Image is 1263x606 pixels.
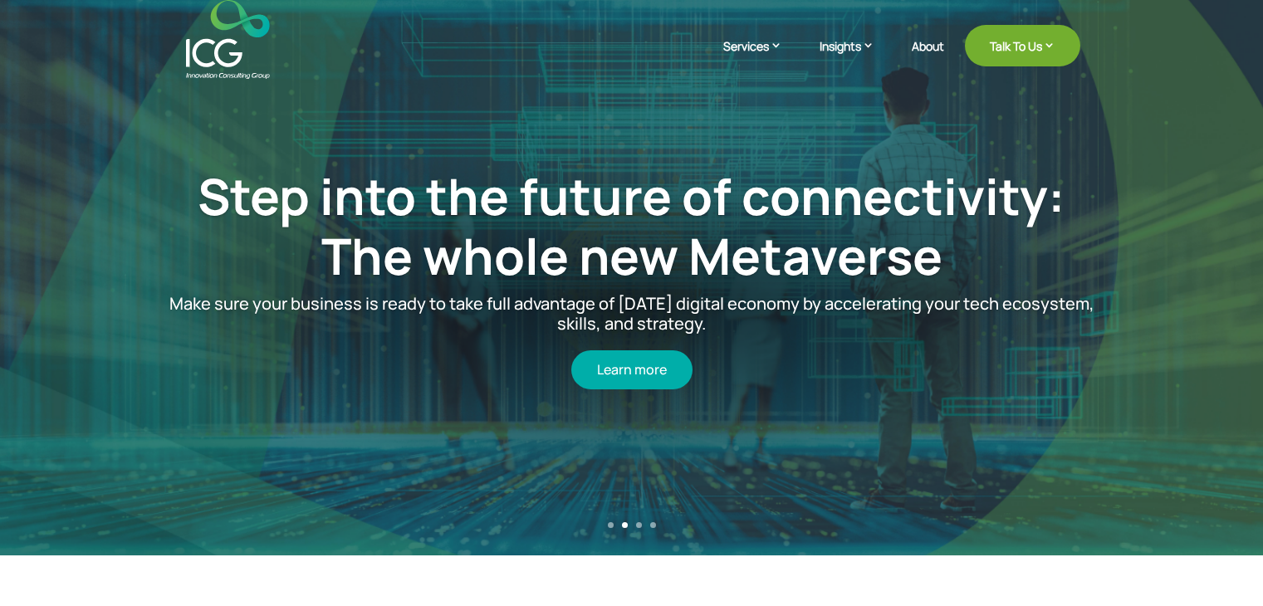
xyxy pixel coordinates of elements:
a: Step into the future of connectivity: The whole new Metaverse [198,162,1065,290]
a: 3 [636,522,642,528]
a: 4 [650,522,656,528]
p: Make sure your business is ready to take full advantage of [DATE] digital economy by accelerating... [164,294,1098,334]
a: Insights [820,37,891,79]
a: 2 [622,522,628,528]
a: Learn more [571,350,693,389]
a: Services [723,37,799,79]
a: Talk To Us [965,25,1080,66]
a: 1 [608,522,614,528]
a: About [912,40,944,79]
